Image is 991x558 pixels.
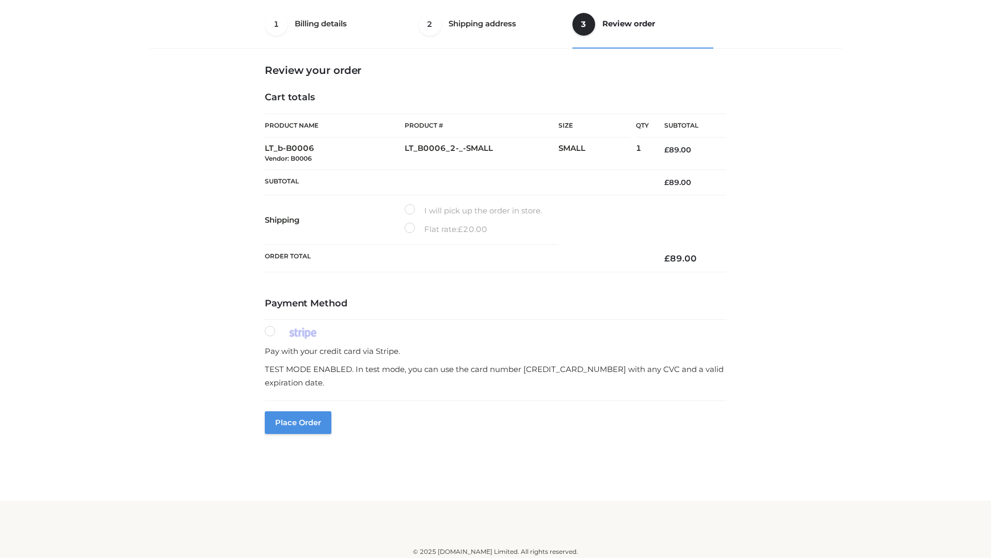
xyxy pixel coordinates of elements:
th: Product Name [265,114,405,137]
span: £ [458,224,463,234]
h4: Payment Method [265,298,726,309]
div: © 2025 [DOMAIN_NAME] Limited. All rights reserved. [153,547,838,557]
th: Subtotal [649,114,726,137]
label: I will pick up the order in store. [405,204,542,218]
bdi: 20.00 [458,224,487,234]
th: Size [558,114,631,137]
th: Subtotal [265,169,649,195]
th: Product # [405,114,558,137]
td: 1 [636,137,649,170]
label: Flat rate: [405,223,487,236]
small: Vendor: B0006 [265,154,312,162]
h4: Cart totals [265,92,726,103]
th: Order Total [265,245,649,272]
p: TEST MODE ENABLED. In test mode, you can use the card number [CREDIT_CARD_NUMBER] with any CVC an... [265,363,726,389]
span: £ [664,253,670,263]
th: Qty [636,114,649,137]
bdi: 89.00 [664,178,691,187]
th: Shipping [265,195,405,245]
h3: Review your order [265,64,726,76]
td: LT_B0006_2-_-SMALL [405,137,558,170]
button: Place order [265,411,331,434]
bdi: 89.00 [664,253,697,263]
span: £ [664,145,669,154]
bdi: 89.00 [664,145,691,154]
td: SMALL [558,137,636,170]
td: LT_b-B0006 [265,137,405,170]
span: £ [664,178,669,187]
p: Pay with your credit card via Stripe. [265,345,726,358]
